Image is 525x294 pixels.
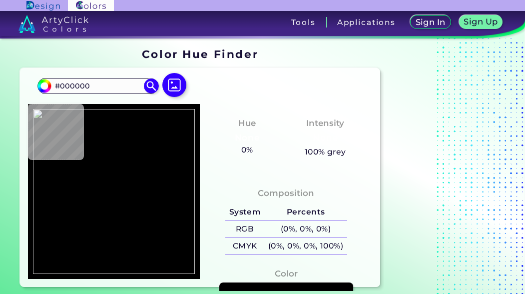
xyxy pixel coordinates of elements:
h3: None [309,132,342,144]
h5: Sign Up [466,18,497,25]
h5: Sign In [417,18,444,26]
h5: Percents [264,204,347,220]
iframe: Advertisement [384,44,509,291]
img: 11bcd470-319e-48f4-9194-4e230dfe508d [33,109,195,274]
h5: (0%, 0%, 0%, 100%) [264,237,347,254]
h3: Tools [291,18,316,26]
h3: None [230,132,264,144]
h3: Applications [337,18,396,26]
img: ArtyClick Design logo [26,1,60,10]
h4: Color [275,266,298,281]
a: Sign In [412,16,449,28]
img: icon search [144,78,159,93]
h4: Hue [238,116,256,130]
img: icon picture [162,73,186,97]
h5: 100% grey [305,145,346,158]
h5: RGB [225,221,264,237]
h5: 0% [237,143,257,156]
a: Sign Up [461,16,501,28]
h4: Intensity [306,116,344,130]
h5: (0%, 0%, 0%) [264,221,347,237]
h5: CMYK [225,237,264,254]
input: type color.. [51,79,144,92]
h4: Composition [258,186,314,200]
h1: Color Hue Finder [142,46,258,61]
h5: System [225,204,264,220]
img: logo_artyclick_colors_white.svg [18,15,89,33]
